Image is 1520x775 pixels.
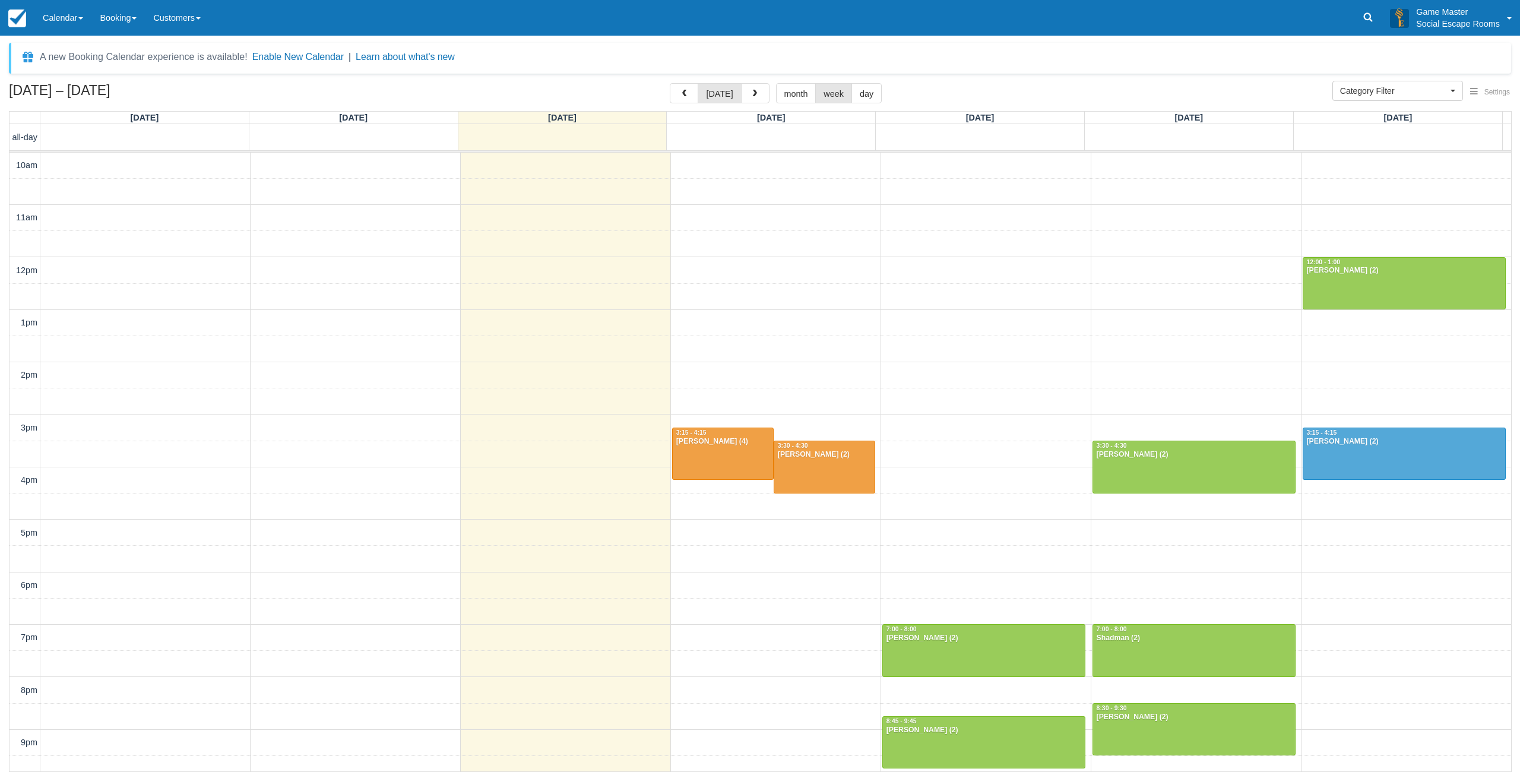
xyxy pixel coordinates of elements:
[1097,626,1127,632] span: 7:00 - 8:00
[1096,713,1292,722] div: [PERSON_NAME] (2)
[1484,88,1510,96] span: Settings
[886,726,1082,735] div: [PERSON_NAME] (2)
[1097,705,1127,711] span: 8:30 - 9:30
[356,52,455,62] a: Learn about what's new
[757,113,786,122] span: [DATE]
[676,429,707,436] span: 3:15 - 4:15
[1303,428,1506,480] a: 3:15 - 4:15[PERSON_NAME] (2)
[21,632,37,642] span: 7pm
[12,132,37,142] span: all-day
[815,83,852,103] button: week
[21,580,37,590] span: 6pm
[1306,266,1503,276] div: [PERSON_NAME] (2)
[9,83,159,105] h2: [DATE] – [DATE]
[1303,257,1506,309] a: 12:00 - 1:00[PERSON_NAME] (2)
[882,716,1085,768] a: 8:45 - 9:45[PERSON_NAME] (2)
[1306,437,1503,447] div: [PERSON_NAME] (2)
[774,441,875,493] a: 3:30 - 4:30[PERSON_NAME] (2)
[1332,81,1463,101] button: Category Filter
[777,450,872,460] div: [PERSON_NAME] (2)
[966,113,995,122] span: [DATE]
[882,624,1085,676] a: 7:00 - 8:00[PERSON_NAME] (2)
[40,50,248,64] div: A new Booking Calendar experience is available!
[676,437,770,447] div: [PERSON_NAME] (4)
[21,423,37,432] span: 3pm
[672,428,774,480] a: 3:15 - 4:15[PERSON_NAME] (4)
[851,83,882,103] button: day
[1096,450,1292,460] div: [PERSON_NAME] (2)
[1390,8,1409,27] img: A3
[886,626,917,632] span: 7:00 - 8:00
[1092,703,1296,755] a: 8:30 - 9:30[PERSON_NAME] (2)
[339,113,368,122] span: [DATE]
[548,113,577,122] span: [DATE]
[1097,442,1127,449] span: 3:30 - 4:30
[21,475,37,485] span: 4pm
[1096,634,1292,643] div: Shadman (2)
[1416,18,1500,30] p: Social Escape Rooms
[1416,6,1500,18] p: Game Master
[21,528,37,537] span: 5pm
[21,370,37,379] span: 2pm
[349,52,351,62] span: |
[8,10,26,27] img: checkfront-main-nav-mini-logo.png
[1092,441,1296,493] a: 3:30 - 4:30[PERSON_NAME] (2)
[1307,429,1337,436] span: 3:15 - 4:15
[252,51,344,63] button: Enable New Calendar
[16,213,37,222] span: 11am
[21,738,37,747] span: 9pm
[21,318,37,327] span: 1pm
[1463,84,1517,101] button: Settings
[16,265,37,275] span: 12pm
[886,634,1082,643] div: [PERSON_NAME] (2)
[698,83,741,103] button: [DATE]
[16,160,37,170] span: 10am
[1383,113,1412,122] span: [DATE]
[778,442,808,449] span: 3:30 - 4:30
[1174,113,1203,122] span: [DATE]
[21,685,37,695] span: 8pm
[886,718,917,725] span: 8:45 - 9:45
[131,113,159,122] span: [DATE]
[776,83,816,103] button: month
[1307,259,1341,265] span: 12:00 - 1:00
[1092,624,1296,676] a: 7:00 - 8:00Shadman (2)
[1340,85,1448,97] span: Category Filter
